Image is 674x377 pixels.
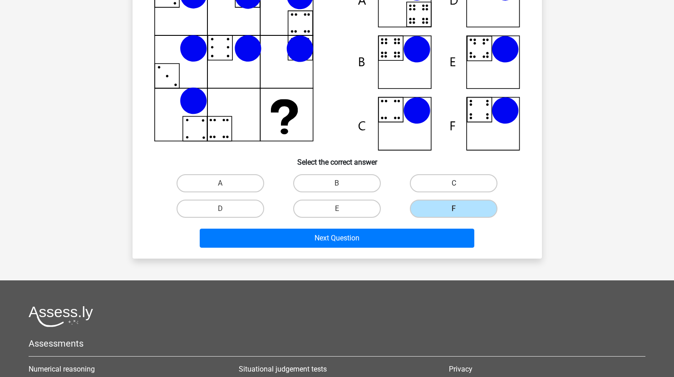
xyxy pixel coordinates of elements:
[200,229,474,248] button: Next Question
[410,174,497,192] label: C
[29,338,645,349] h5: Assessments
[239,365,327,373] a: Situational judgement tests
[29,306,93,327] img: Assessly logo
[293,200,381,218] label: E
[449,365,472,373] a: Privacy
[177,200,264,218] label: D
[410,200,497,218] label: F
[29,365,95,373] a: Numerical reasoning
[293,174,381,192] label: B
[147,151,527,166] h6: Select the correct answer
[177,174,264,192] label: A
